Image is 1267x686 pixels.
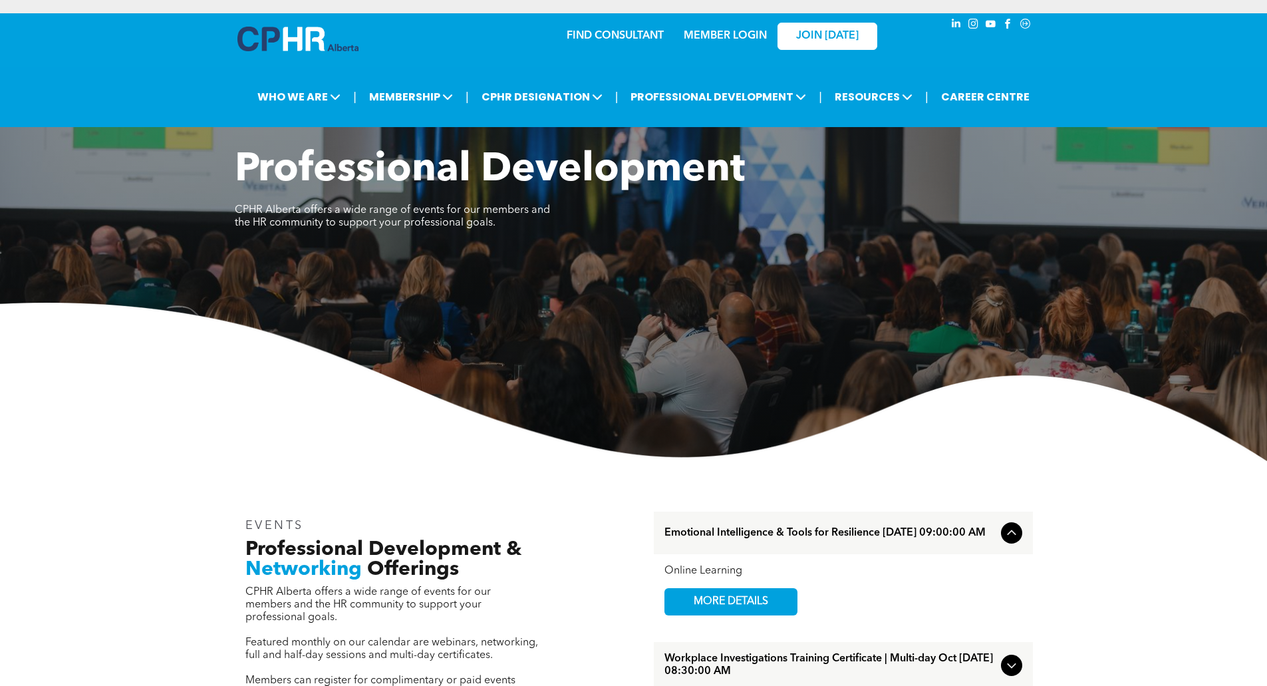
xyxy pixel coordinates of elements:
[664,653,996,678] span: Workplace Investigations Training Certificate | Multi-day Oct [DATE] 08:30:00 AM
[949,17,964,35] a: linkedin
[664,565,1022,578] div: Online Learning
[925,83,928,110] li: |
[245,587,491,623] span: CPHR Alberta offers a wide range of events for our members and the HR community to support your p...
[678,589,783,615] span: MORE DETAILS
[235,150,745,190] span: Professional Development
[1018,17,1033,35] a: Social network
[353,83,356,110] li: |
[478,85,607,109] span: CPHR DESIGNATION
[796,30,859,43] span: JOIN [DATE]
[615,83,619,110] li: |
[237,27,358,51] img: A blue and white logo for cp alberta
[819,83,822,110] li: |
[245,540,521,560] span: Professional Development &
[777,23,877,50] a: JOIN [DATE]
[567,31,664,41] a: FIND CONSULTANT
[984,17,998,35] a: youtube
[937,85,1034,109] a: CAREER CENTRE
[664,527,996,540] span: Emotional Intelligence & Tools for Resilience [DATE] 09:00:00 AM
[664,588,797,615] a: MORE DETAILS
[253,85,345,109] span: WHO WE ARE
[831,85,916,109] span: RESOURCES
[684,31,767,41] a: MEMBER LOGIN
[245,637,538,661] span: Featured monthly on our calendar are webinars, networking, full and half-day sessions and multi-d...
[627,85,810,109] span: PROFESSIONAL DEVELOPMENT
[245,560,362,580] span: Networking
[1001,17,1016,35] a: facebook
[966,17,981,35] a: instagram
[235,205,550,228] span: CPHR Alberta offers a wide range of events for our members and the HR community to support your p...
[367,560,459,580] span: Offerings
[245,520,305,532] span: EVENTS
[466,83,469,110] li: |
[365,85,457,109] span: MEMBERSHIP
